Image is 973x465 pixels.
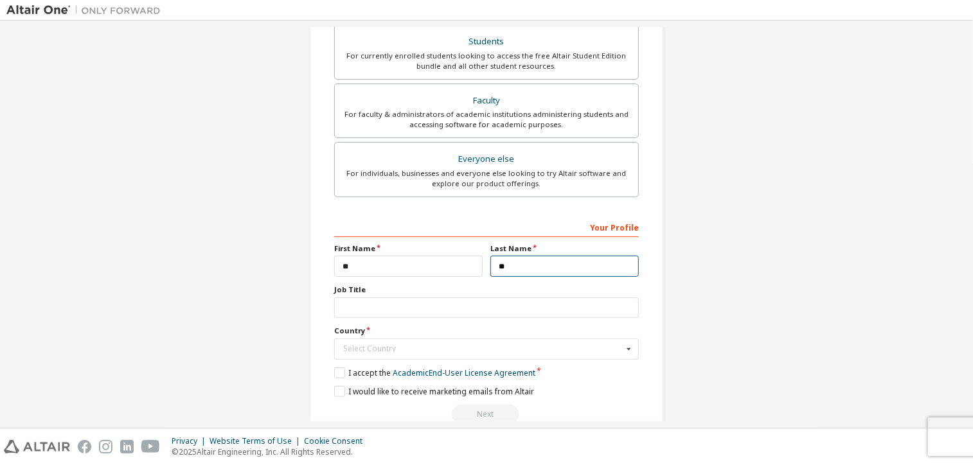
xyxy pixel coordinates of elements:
div: Privacy [172,436,210,446]
label: First Name [334,243,483,254]
div: Read and acccept EULA to continue [334,405,639,424]
label: Last Name [490,243,639,254]
div: Select Country [343,345,623,353]
div: For individuals, businesses and everyone else looking to try Altair software and explore our prod... [343,168,630,189]
div: Everyone else [343,150,630,168]
label: I would like to receive marketing emails from Altair [334,386,534,397]
img: instagram.svg [99,440,112,453]
div: Your Profile [334,216,639,237]
div: Cookie Consent [304,436,370,446]
img: altair_logo.svg [4,440,70,453]
a: Academic End-User License Agreement [393,367,535,378]
img: linkedin.svg [120,440,134,453]
img: facebook.svg [78,440,91,453]
img: youtube.svg [141,440,160,453]
div: For currently enrolled students looking to access the free Altair Student Edition bundle and all ... [343,51,630,71]
p: © 2025 Altair Engineering, Inc. All Rights Reserved. [172,446,370,457]
div: For faculty & administrators of academic institutions administering students and accessing softwa... [343,109,630,130]
label: Country [334,326,639,336]
div: Students [343,33,630,51]
div: Website Terms of Use [210,436,304,446]
div: Faculty [343,92,630,110]
label: I accept the [334,367,535,378]
label: Job Title [334,285,639,295]
img: Altair One [6,4,167,17]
